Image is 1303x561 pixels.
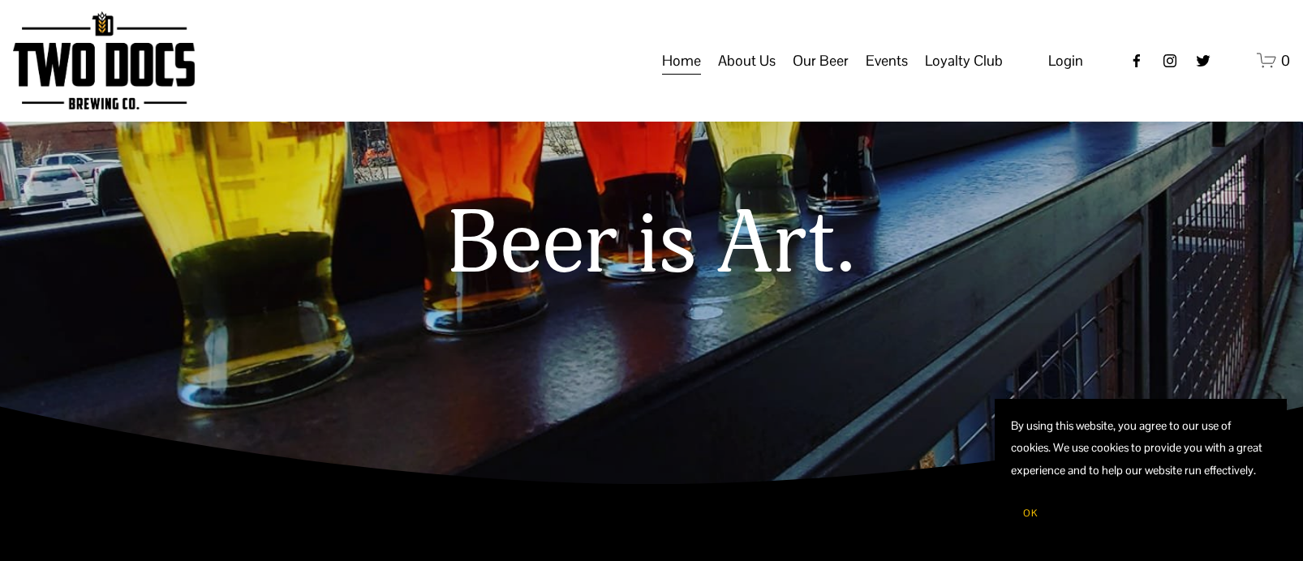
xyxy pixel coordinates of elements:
a: Facebook [1129,53,1145,69]
span: About Us [718,47,776,75]
p: By using this website, you agree to our use of cookies. We use cookies to provide you with a grea... [1011,415,1271,482]
a: Login [1048,47,1083,75]
a: instagram-unauth [1162,53,1178,69]
a: folder dropdown [793,45,849,76]
a: 0 items in cart [1257,50,1290,71]
span: 0 [1281,51,1290,70]
span: Our Beer [793,47,849,75]
span: Events [866,47,908,75]
a: folder dropdown [718,45,776,76]
button: OK [1011,498,1050,529]
a: twitter-unauth [1195,53,1211,69]
a: folder dropdown [866,45,908,76]
section: Cookie banner [995,399,1287,545]
h1: Beer is Art. [84,196,1219,294]
span: Login [1048,51,1083,70]
span: Loyalty Club [925,47,1003,75]
img: Two Docs Brewing Co. [13,11,195,109]
a: folder dropdown [925,45,1003,76]
a: Home [662,45,701,76]
span: OK [1023,507,1038,520]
